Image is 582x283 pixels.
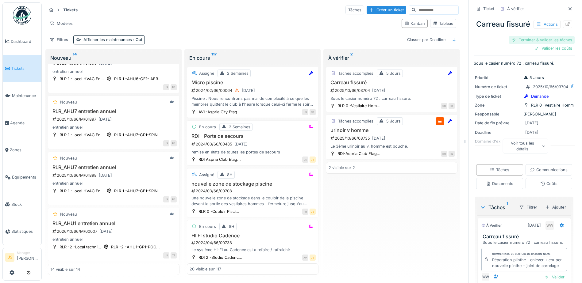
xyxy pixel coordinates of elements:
div: [DATE] [99,228,113,234]
div: En cours [199,224,216,229]
h3: urinoir v homme [329,127,455,133]
div: WW [545,221,554,230]
span: Maintenance [12,93,39,99]
div: JS [302,109,308,115]
div: Commentaire de clôture de [PERSON_NAME] [492,252,551,256]
div: Numéro de ticket [475,84,521,90]
span: Statistiques [11,228,39,234]
h3: RLR_AHU7 entretien annuel [51,164,177,170]
h3: RLR_AHU7 entretien annuel [51,108,177,114]
div: Tableau [433,21,453,26]
div: Classer par Deadline [404,35,448,44]
div: PB [302,209,308,215]
img: Badge_color-CXgf-gQk.svg [13,6,31,25]
div: JS [310,209,316,215]
div: PD [449,103,455,109]
div: Voir tous les détails [503,138,548,153]
div: [PERSON_NAME] [475,111,573,117]
div: À vérifier [507,6,524,12]
span: Stock [11,202,39,207]
div: 2025/10/66/M/01898 [52,172,177,179]
div: PD [171,84,177,90]
div: 2025/10/66/03704 [330,87,455,94]
div: Tâches [480,204,514,211]
div: Nouveau [50,54,177,62]
div: À vérifier [481,223,502,228]
p: Sous le casier numéro 72 : carreau fissuré. [474,60,575,66]
div: Afficher les maintenances [83,37,142,43]
div: PD [171,196,177,202]
a: Stock [3,191,41,218]
div: En cours [199,124,216,130]
div: Communications [530,167,568,173]
div: Priorité [475,75,521,81]
div: Sous le casier numéro 72 : carreau fissuré. [483,240,568,245]
div: 2024/03/66/00708 [191,188,316,194]
div: 2025/10/66/M/01897 [52,115,177,123]
div: Terminer & valider les tâches [509,36,575,44]
div: RLR 1 -AHU6-GE1- AER... [114,76,162,82]
div: Demande [531,93,549,99]
sup: 14 [73,54,77,62]
div: Ticket [483,6,494,12]
div: JS [163,84,169,90]
div: Carreau fissuré [474,16,575,32]
span: Zones [10,147,39,153]
div: Tâches accomplies [338,70,373,76]
a: Maintenance [3,82,41,109]
div: Nouveau [60,155,77,161]
div: TS [171,252,177,258]
div: Filtres [47,35,71,44]
div: 2025/10/66/03704 [533,84,568,90]
div: Réparation plinthe - enlever + couper nouvelle plinthe + joint de carrelage [492,257,564,269]
div: Zone [475,102,521,108]
div: remise en états de toutes les portes de secours [190,149,316,155]
div: [DATE] [242,88,255,93]
div: 5 Jours [523,75,544,81]
div: JS [310,157,316,163]
div: Deadline [475,130,521,135]
a: Agenda [3,109,41,137]
div: 2024/04/66/00738 [191,240,316,246]
h3: HI FI studio Cadence [190,233,316,239]
h3: Micro piscine [190,80,316,85]
div: Assigné [199,172,214,178]
div: Assigné [199,70,214,76]
div: En cours [189,54,316,62]
a: Équipements [3,164,41,191]
div: RLR 1 -AHU7-GE1-SPIN... [114,188,161,194]
li: [PERSON_NAME] [17,251,39,264]
div: PD [449,151,455,157]
div: Type de ticket [475,93,521,99]
div: [DATE] [234,141,248,147]
div: RDI 2 -Studio Cadenc... [198,255,242,260]
div: RLR 1 -Local HVAC En... [60,132,104,138]
div: entretien annuel [51,124,177,130]
div: RDI Aspria Club Etag... [198,157,241,162]
div: Créer un ticket [367,6,406,14]
div: Tâches accomplies [338,118,373,124]
a: JS Manager[PERSON_NAME] [5,251,39,265]
div: Ajouter [542,203,569,211]
span: Tickets [11,66,39,71]
div: Valider [542,273,567,281]
div: À vérifier [328,54,455,62]
div: Le système Hi-Fi au Cadence est à refaire / rafraichir [190,247,316,253]
div: RLR 1 -Local HVAC En... [60,188,104,194]
div: PD [310,109,316,115]
a: Tickets [3,55,41,82]
div: RH [441,151,447,157]
div: [DATE] [528,222,541,228]
div: 2 visible sur 2 [329,165,355,171]
div: JS [310,255,316,261]
div: Kanban [404,21,425,26]
sup: 1 [507,204,508,211]
div: Filtrer [516,203,540,212]
span: : Oui [132,37,142,42]
a: Statistiques [3,218,41,245]
div: Manager [17,251,39,255]
div: RDI-Aspria Club Etag... [337,151,380,157]
div: 8H [229,224,234,229]
div: 2 Semaines [229,124,250,130]
sup: 117 [211,54,217,62]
